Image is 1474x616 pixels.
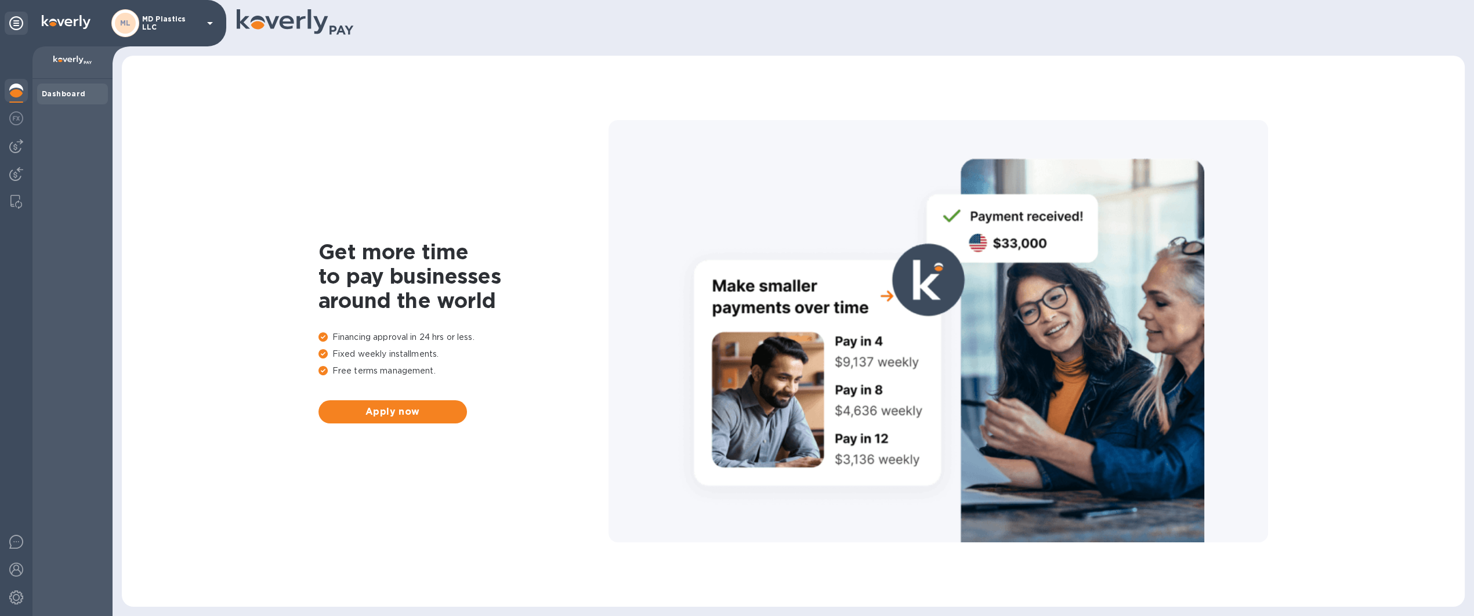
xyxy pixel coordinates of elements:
b: Dashboard [42,89,86,98]
span: Apply now [328,405,458,419]
img: Foreign exchange [9,111,23,125]
p: Fixed weekly installments. [318,348,609,360]
p: MD Plastics LLC [142,15,200,31]
p: Financing approval in 24 hrs or less. [318,331,609,343]
img: Logo [42,15,90,29]
button: Apply now [318,400,467,423]
h1: Get more time to pay businesses around the world [318,240,609,313]
b: ML [120,19,131,27]
div: Unpin categories [5,12,28,35]
p: Free terms management. [318,365,609,377]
